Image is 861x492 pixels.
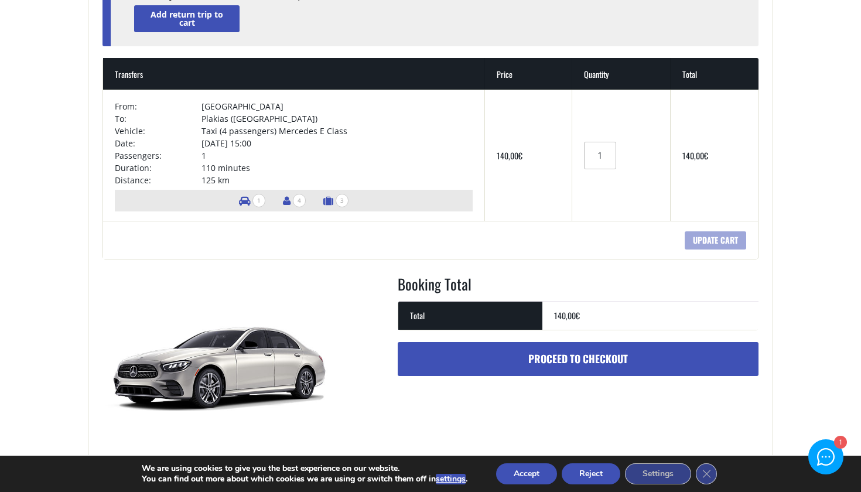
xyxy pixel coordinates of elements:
th: Total [671,58,758,90]
span: € [704,149,708,162]
p: You can find out more about which cookies we are using or switch them off in . [142,474,467,484]
iframe: Secure express checkout frame [395,416,761,449]
li: Number of passengers [277,190,312,211]
bdi: 140,00 [497,149,522,162]
a: Proceed to checkout [398,342,758,376]
td: Passengers: [115,149,201,162]
th: Transfers [103,58,485,90]
iframe: Secure express checkout frame [579,382,761,415]
td: Vehicle: [115,125,201,137]
td: 110 minutes [201,162,472,174]
button: settings [436,474,466,484]
button: Reject [562,463,620,484]
input: Update cart [685,231,746,250]
span: € [518,149,522,162]
span: 1 [252,194,265,207]
img: Taxi (4 passengers) Mercedes E Class [102,274,337,449]
td: 1 [201,149,472,162]
span: 3 [336,194,348,207]
td: To: [115,112,201,125]
button: Settings [625,463,691,484]
bdi: 140,00 [682,149,708,162]
iframe: Secure express checkout frame [395,382,578,415]
td: Taxi (4 passengers) Mercedes E Class [201,125,472,137]
td: Distance: [115,174,201,186]
span: € [576,309,580,322]
button: Close GDPR Cookie Banner [696,463,717,484]
td: [DATE] 15:00 [201,137,472,149]
bdi: 140,00 [554,309,580,322]
td: Plakias ([GEOGRAPHIC_DATA]) [201,112,472,125]
td: 125 km [201,174,472,186]
span: 4 [293,194,306,207]
th: Total [398,301,542,330]
p: We are using cookies to give you the best experience on our website. [142,463,467,474]
a: Add return trip to cart [134,5,240,32]
li: Number of luggage items [317,190,354,211]
td: [GEOGRAPHIC_DATA] [201,100,472,112]
th: Price [485,58,573,90]
li: Number of vehicles [233,190,271,211]
input: Transfers quantity [584,142,616,169]
th: Quantity [572,58,671,90]
td: Date: [115,137,201,149]
td: Duration: [115,162,201,174]
button: Accept [496,463,557,484]
h2: Booking Total [398,274,758,302]
td: From: [115,100,201,112]
div: 1 [833,437,846,449]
